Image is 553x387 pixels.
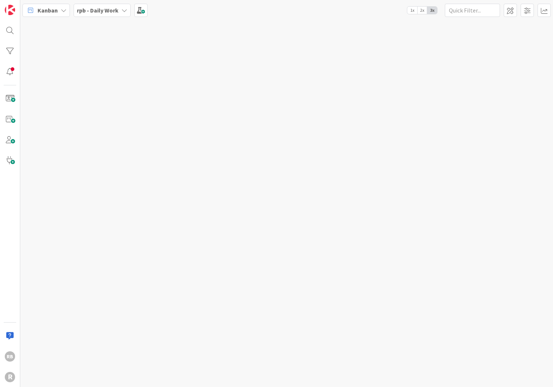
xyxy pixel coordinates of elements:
[445,4,500,17] input: Quick Filter...
[5,372,15,382] div: R
[427,7,437,14] span: 3x
[417,7,427,14] span: 2x
[5,351,15,362] div: RB
[407,7,417,14] span: 1x
[77,7,118,14] b: rpb - Daily Work
[5,5,15,15] img: Visit kanbanzone.com
[38,6,58,15] span: Kanban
